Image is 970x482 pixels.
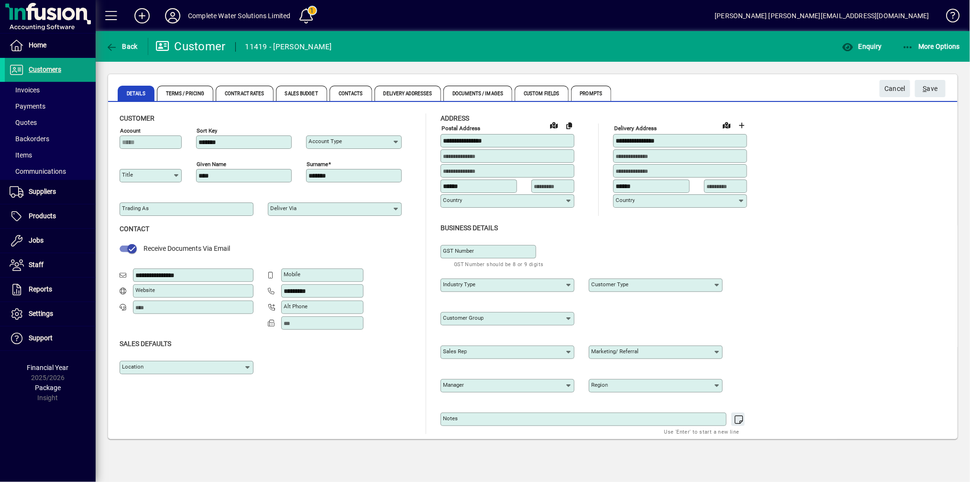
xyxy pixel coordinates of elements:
mat-label: Deliver via [270,205,297,212]
mat-label: Title [122,171,133,178]
span: Contact [120,225,149,233]
mat-label: GST Number [443,247,474,254]
span: Reports [29,285,52,293]
span: Payments [10,102,45,110]
mat-label: Industry type [443,281,475,288]
mat-label: Region [591,381,608,388]
a: Staff [5,253,96,277]
span: Contract Rates [216,86,273,101]
span: Communications [10,168,66,175]
span: Backorders [10,135,49,143]
button: Profile [157,7,188,24]
span: Business details [441,224,498,232]
span: Sales Budget [276,86,327,101]
mat-label: Surname [307,161,328,168]
mat-label: Location [122,363,143,370]
a: Support [5,326,96,350]
span: Package [35,384,61,392]
span: Items [10,151,32,159]
div: 11419 - [PERSON_NAME] [245,39,332,55]
mat-label: Manager [443,381,464,388]
mat-label: Alt Phone [284,303,308,310]
button: Cancel [880,80,910,97]
a: Settings [5,302,96,326]
span: Sales defaults [120,340,171,347]
a: Communications [5,163,96,179]
a: View on map [719,117,734,133]
mat-label: Account [120,127,141,134]
button: Enquiry [839,38,884,55]
mat-label: Customer type [591,281,628,288]
span: Back [106,43,138,50]
mat-label: Customer group [443,314,484,321]
span: Products [29,212,56,220]
button: Add [127,7,157,24]
span: Invoices [10,86,40,94]
span: Support [29,334,53,342]
span: Documents / Images [443,86,512,101]
span: Receive Documents Via Email [143,245,230,252]
mat-label: Country [616,197,635,203]
button: More Options [900,38,963,55]
span: Customers [29,66,61,73]
a: Suppliers [5,180,96,204]
mat-label: Sales rep [443,348,467,355]
span: Prompts [571,86,612,101]
a: Quotes [5,114,96,131]
mat-label: Sort key [197,127,217,134]
span: Terms / Pricing [157,86,214,101]
span: Quotes [10,119,37,126]
span: S [923,85,927,92]
mat-hint: GST Number should be 8 or 9 digits [454,258,544,269]
span: Details [118,86,154,101]
span: Staff [29,261,44,269]
button: Back [103,38,140,55]
span: ave [923,81,938,97]
button: Choose address [734,118,750,133]
mat-label: Country [443,197,462,203]
mat-label: Notes [443,415,458,422]
span: Home [29,41,46,49]
a: Home [5,34,96,57]
button: Copy to Delivery address [562,118,577,133]
span: Jobs [29,236,44,244]
a: Jobs [5,229,96,253]
a: Reports [5,278,96,302]
a: Backorders [5,131,96,147]
a: Items [5,147,96,163]
span: Suppliers [29,188,56,195]
a: Knowledge Base [939,2,958,33]
div: Complete Water Solutions Limited [188,8,291,23]
button: Save [915,80,946,97]
mat-label: Given name [197,161,226,168]
span: Address [441,114,469,122]
a: Payments [5,98,96,114]
span: Enquiry [842,43,882,50]
mat-label: Website [135,287,155,293]
span: Financial Year [27,364,69,371]
div: Customer [155,39,226,54]
mat-label: Trading as [122,205,149,212]
span: Custom Fields [515,86,568,101]
span: Cancel [884,81,905,97]
div: [PERSON_NAME] [PERSON_NAME][EMAIL_ADDRESS][DOMAIN_NAME] [715,8,929,23]
span: Delivery Addresses [375,86,441,101]
mat-label: Account Type [309,138,342,145]
app-page-header-button: Back [96,38,148,55]
a: View on map [546,117,562,133]
a: Products [5,204,96,228]
a: Invoices [5,82,96,98]
span: Settings [29,310,53,317]
span: Customer [120,114,154,122]
mat-hint: Use 'Enter' to start a new line [664,426,739,437]
mat-label: Mobile [284,271,300,278]
span: More Options [902,43,960,50]
span: Contacts [330,86,372,101]
mat-label: Marketing/ Referral [591,348,639,355]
